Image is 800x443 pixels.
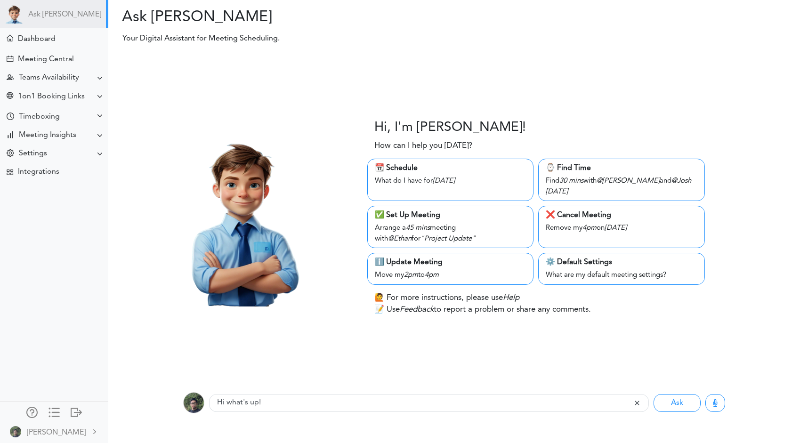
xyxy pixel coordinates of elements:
[671,177,691,185] i: @Josh
[71,407,82,416] div: Log out
[18,92,85,101] div: 1on1 Booking Links
[374,120,526,136] h3: Hi, I'm [PERSON_NAME]!
[19,149,47,158] div: Settings
[546,268,697,281] div: What are my default meeting settings?
[503,294,519,302] i: Help
[375,268,526,281] div: Move my to
[7,169,13,176] div: TEAMCAL AI Workflow Apps
[7,113,14,121] div: Time Your Goals
[559,177,583,185] i: 30 mins
[115,8,447,26] h2: Ask [PERSON_NAME]
[406,225,430,232] i: 45 mins
[605,225,627,232] i: [DATE]
[375,221,526,244] div: Arrange a meeting with for
[404,272,418,279] i: 2pm
[654,394,701,412] button: Ask
[375,174,526,187] div: What do I have for
[400,306,434,314] i: Feedback
[374,292,519,304] p: 🙋 For more instructions, please use
[18,168,59,177] div: Integrations
[116,33,600,44] p: Your Digital Assistant for Meeting Scheduling.
[48,407,60,420] a: Change side menu
[28,10,101,19] a: Ask [PERSON_NAME]
[374,140,472,152] p: How can I help you [DATE]?
[546,221,697,234] div: Remove my on
[5,5,24,24] img: Powered by TEAMCAL AI
[388,235,412,242] i: @Ethan
[425,272,439,279] i: 4pm
[546,257,697,268] div: ⚙️ Default Settings
[7,56,13,62] div: Create Meeting
[546,188,568,195] i: [DATE]
[420,235,476,242] i: "Project Update"
[546,209,697,221] div: ❌ Cancel Meeting
[375,162,526,174] div: 📆 Schedule
[183,392,204,413] img: 9k=
[375,209,526,221] div: ✅ Set Up Meeting
[7,92,13,101] div: Share Meeting Link
[26,407,38,420] a: Manage Members and Externals
[546,174,697,197] div: Find with and
[374,304,591,316] p: 📝 Use to report a problem or share any comments.
[375,257,526,268] div: ℹ️ Update Meeting
[546,162,697,174] div: ⌚️ Find Time
[18,55,74,64] div: Meeting Central
[433,177,455,185] i: [DATE]
[1,421,107,442] a: [PERSON_NAME]
[19,73,79,82] div: Teams Availability
[19,113,60,121] div: Timeboxing
[19,131,76,140] div: Meeting Insights
[10,426,21,437] img: 9k=
[18,35,56,44] div: Dashboard
[153,129,330,306] img: Theo.png
[48,407,60,416] div: Show only icons
[597,177,660,185] i: @[PERSON_NAME]
[27,427,86,438] div: [PERSON_NAME]
[582,225,597,232] i: 4pm
[7,35,13,41] div: Meeting Dashboard
[26,407,38,416] div: Manage Members and Externals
